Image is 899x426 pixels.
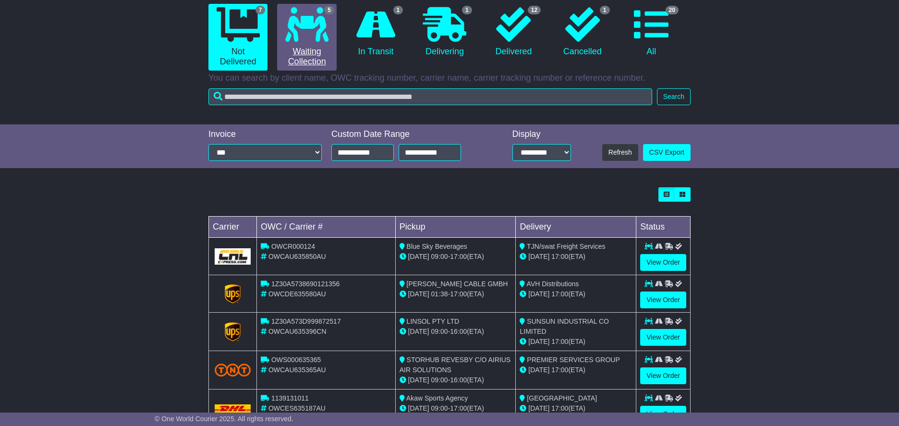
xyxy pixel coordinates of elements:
span: 1 [462,6,472,14]
span: SUNSUN INDUSTRIAL CO LIMITED [520,317,609,335]
span: OWCDE635580AU [268,290,326,298]
span: 01:38 [431,290,448,298]
div: Invoice [208,129,322,140]
span: [DATE] [408,376,429,384]
div: Custom Date Range [331,129,486,140]
span: 17:00 [551,404,568,412]
td: Pickup [395,217,516,238]
div: (ETA) [520,365,632,375]
a: 12 Delivered [484,4,543,61]
a: 1 Cancelled [553,4,612,61]
div: (ETA) [520,403,632,414]
span: © One World Courier 2025. All rights reserved. [155,415,293,423]
div: (ETA) [520,337,632,347]
span: 20 [666,6,679,14]
img: GetCarrierServiceLogo [225,322,241,341]
td: Carrier [209,217,257,238]
td: OWC / Carrier # [257,217,396,238]
span: [DATE] [408,328,429,335]
td: Delivery [516,217,636,238]
span: Blue Sky Beverages [407,243,467,250]
a: View Order [640,292,686,308]
a: View Order [640,254,686,271]
a: 20 All [622,4,681,61]
img: GetCarrierServiceLogo [225,284,241,304]
span: OWCR000124 [271,243,315,250]
span: 17:00 [450,290,467,298]
span: [DATE] [528,404,549,412]
a: 1 Delivering [415,4,474,61]
a: 7 Not Delivered [208,4,267,71]
span: OWCES635187AU [268,404,326,412]
span: Akaw Sports Agency [406,394,468,402]
span: 17:00 [551,366,568,374]
a: 1 In Transit [346,4,405,61]
div: - (ETA) [400,289,512,299]
span: 1139131011 [271,394,309,402]
span: 17:00 [450,253,467,260]
div: (ETA) [520,252,632,262]
p: You can search by client name, OWC tracking number, carrier name, carrier tracking number or refe... [208,73,691,84]
td: Status [636,217,691,238]
span: [DATE] [528,338,549,345]
span: 16:00 [450,328,467,335]
span: 1 [393,6,403,14]
span: [DATE] [408,404,429,412]
a: View Order [640,406,686,423]
span: 09:00 [431,328,448,335]
span: LINSOL PTY LTD [407,317,459,325]
a: CSV Export [643,144,691,161]
span: 09:00 [431,404,448,412]
span: 1Z30A5738690121356 [271,280,340,288]
span: [PERSON_NAME] CABLE GMBH [407,280,508,288]
a: View Order [640,367,686,384]
div: - (ETA) [400,375,512,385]
span: 17:00 [551,253,568,260]
div: - (ETA) [400,403,512,414]
span: OWS000635365 [271,356,321,364]
span: 5 [324,6,334,14]
span: 16:00 [450,376,467,384]
span: [DATE] [408,253,429,260]
span: 17:00 [551,338,568,345]
span: [GEOGRAPHIC_DATA] [527,394,597,402]
span: 09:00 [431,376,448,384]
img: GetCarrierServiceLogo [215,248,251,265]
span: 1 [600,6,610,14]
div: - (ETA) [400,327,512,337]
button: Search [657,88,691,105]
button: Refresh [602,144,638,161]
span: OWCAU635365AU [268,366,326,374]
span: TJN/swat Freight Services [527,243,605,250]
div: (ETA) [520,289,632,299]
span: 12 [528,6,541,14]
span: OWCAU635850AU [268,253,326,260]
span: [DATE] [528,290,549,298]
span: [DATE] [528,253,549,260]
a: View Order [640,329,686,346]
span: STORHUB REVESBY C/O AIRIUS AIR SOLUTIONS [400,356,510,374]
span: OWCAU635396CN [268,328,327,335]
span: AVH Distributions [527,280,579,288]
span: [DATE] [528,366,549,374]
div: - (ETA) [400,252,512,262]
span: 7 [255,6,266,14]
span: 1Z30A573D999872517 [271,317,341,325]
span: 17:00 [450,404,467,412]
span: 09:00 [431,253,448,260]
span: [DATE] [408,290,429,298]
span: 17:00 [551,290,568,298]
div: Display [512,129,571,140]
img: DHL.png [215,404,251,412]
a: 5 Waiting Collection [277,4,336,71]
img: TNT_Domestic.png [215,364,251,377]
span: PREMIER SERVICES GROUP [527,356,620,364]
